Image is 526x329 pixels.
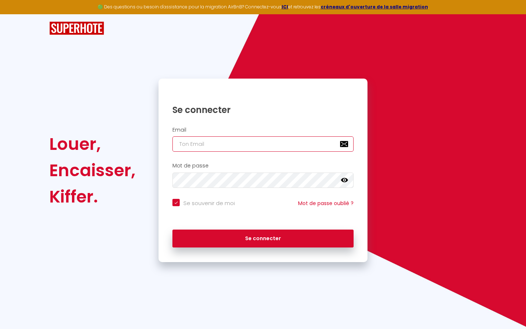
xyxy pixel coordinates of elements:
[172,163,354,169] h2: Mot de passe
[49,22,104,35] img: SuperHote logo
[49,157,136,184] div: Encaisser,
[321,4,428,10] a: créneaux d'ouverture de la salle migration
[298,200,354,207] a: Mot de passe oublié ?
[172,136,354,152] input: Ton Email
[172,104,354,116] h1: Se connecter
[49,184,136,210] div: Kiffer.
[172,230,354,248] button: Se connecter
[172,127,354,133] h2: Email
[6,3,28,25] button: Ouvrir le widget de chat LiveChat
[49,131,136,157] div: Louer,
[282,4,288,10] a: ICI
